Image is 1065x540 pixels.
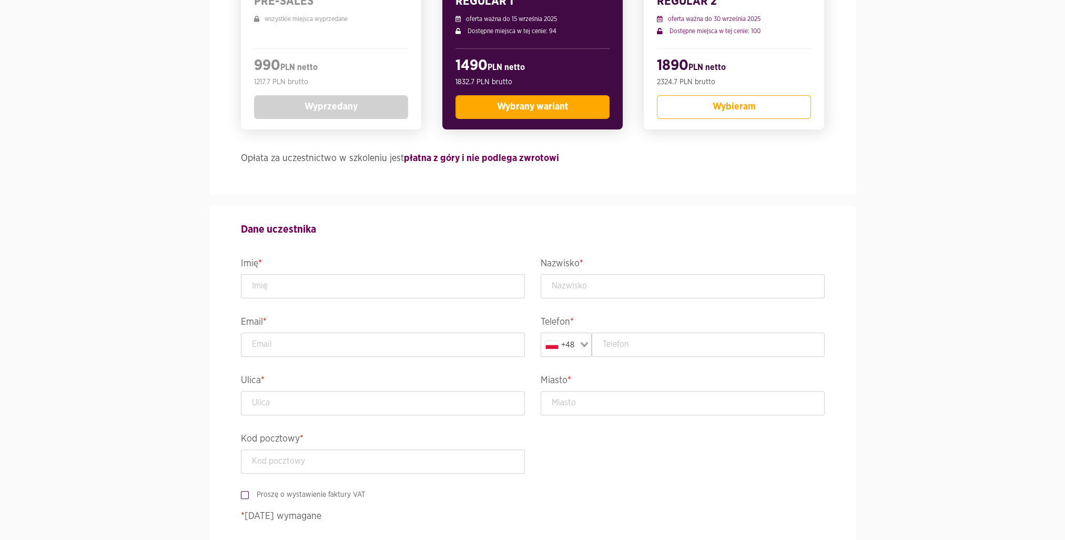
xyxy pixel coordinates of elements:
legend: Imię [241,256,525,274]
p: wszystkie miejsca wyprzedane [254,14,408,24]
p: oferta ważna do 30 września 2025 [657,14,811,24]
legend: Miasto [541,373,825,391]
button: Wyprzedany [254,95,408,119]
input: Email [241,333,525,357]
p: 1832.7 PLN brutto [455,77,610,87]
input: Nazwisko [541,274,825,298]
span: PLN netto [688,63,726,72]
input: Ulica [241,391,525,415]
input: Miasto [541,391,825,415]
p: Dostępne miejsca w tej cenie: 100 [657,26,811,36]
button: Wybrany wariant [455,95,610,119]
img: pl.svg [545,341,559,349]
legend: Telefon [541,314,825,333]
label: Proszę o wystawienie faktury VAT [249,489,366,500]
div: Search for option [541,333,592,357]
input: Imię [241,274,525,298]
input: Telefon [592,333,825,357]
legend: Ulica [241,373,525,391]
p: oferta ważna do 15 września 2025 [455,14,610,24]
span: PLN netto [488,63,525,72]
legend: Email [241,314,525,333]
p: 2324.7 PLN brutto [657,77,811,87]
button: Wybieram [657,95,811,119]
h2: 990 [254,57,408,77]
p: 1217.7 PLN brutto [254,77,408,87]
input: Kod pocztowy [241,449,525,474]
h4: Opłata za uczestnictwo w szkoleniu jest [241,151,825,166]
legend: Kod pocztowy [241,431,525,449]
span: Wybieram [713,102,756,112]
div: +48 [543,335,577,354]
p: [DATE] wymagane [241,509,825,524]
p: Dostępne miejsca w tej cenie: 94 [455,26,610,36]
h2: 1890 [657,57,811,77]
legend: Nazwisko [541,256,825,274]
strong: Dane uczestnika [241,224,316,235]
h2: 1490 [455,57,610,77]
strong: płatna z góry i nie podlega zwrotowi [404,154,559,163]
span: Wybrany wariant [496,102,568,112]
span: PLN netto [280,63,318,72]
